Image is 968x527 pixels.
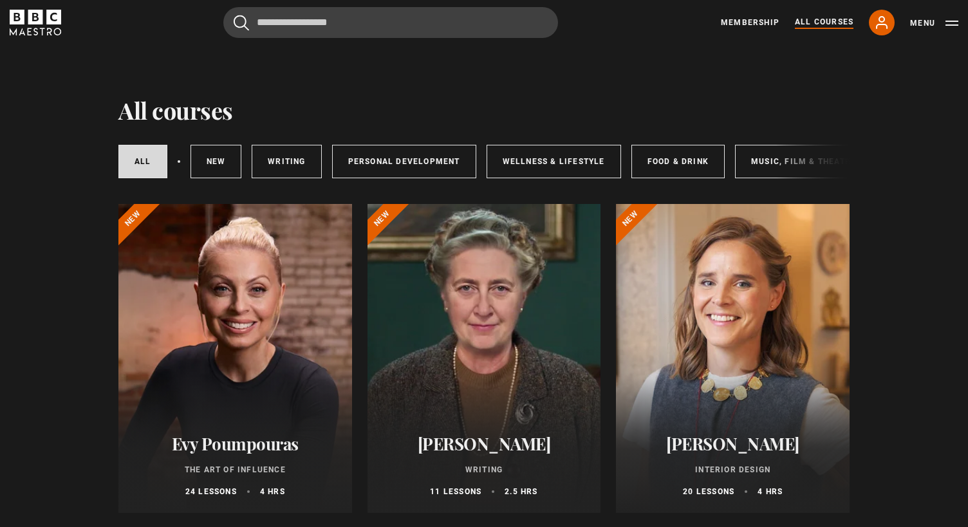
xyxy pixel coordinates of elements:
[118,204,352,513] a: Evy Poumpouras The Art of Influence 24 lessons 4 hrs New
[631,434,834,454] h2: [PERSON_NAME]
[721,17,779,28] a: Membership
[735,145,872,178] a: Music, Film & Theatre
[332,145,476,178] a: Personal Development
[191,145,242,178] a: New
[758,486,783,497] p: 4 hrs
[505,486,537,497] p: 2.5 hrs
[234,15,249,31] button: Submit the search query
[134,464,337,476] p: The Art of Influence
[631,464,834,476] p: Interior Design
[616,204,850,513] a: [PERSON_NAME] Interior Design 20 lessons 4 hrs New
[430,486,481,497] p: 11 lessons
[223,7,558,38] input: Search
[185,486,237,497] p: 24 lessons
[383,434,586,454] h2: [PERSON_NAME]
[118,145,167,178] a: All
[383,464,586,476] p: Writing
[631,145,725,178] a: Food & Drink
[10,10,61,35] svg: BBC Maestro
[487,145,621,178] a: Wellness & Lifestyle
[118,97,233,124] h1: All courses
[134,434,337,454] h2: Evy Poumpouras
[683,486,734,497] p: 20 lessons
[910,17,958,30] button: Toggle navigation
[260,486,285,497] p: 4 hrs
[368,204,601,513] a: [PERSON_NAME] Writing 11 lessons 2.5 hrs New
[252,145,321,178] a: Writing
[795,16,853,29] a: All Courses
